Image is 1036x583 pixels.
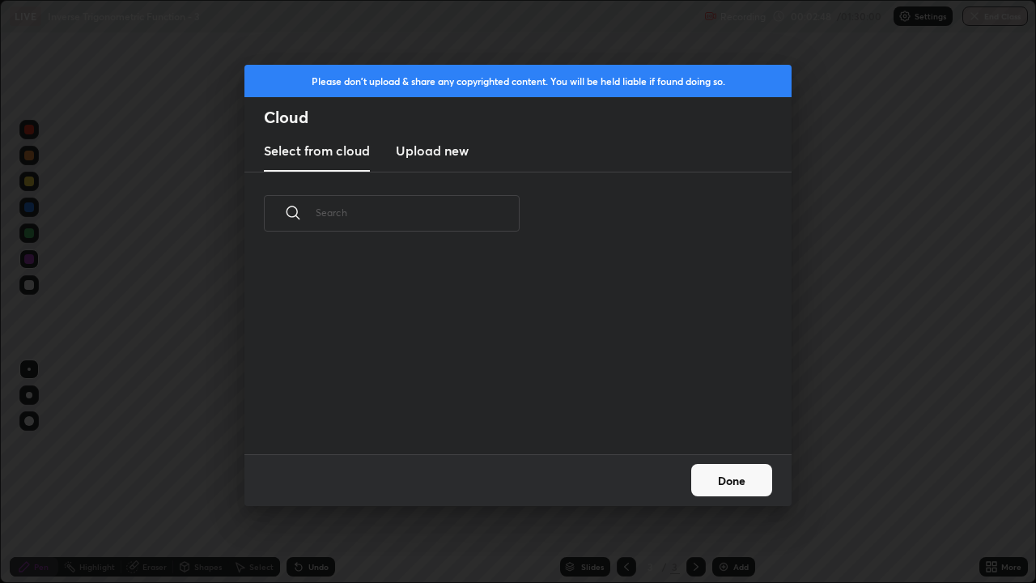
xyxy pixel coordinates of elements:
input: Search [316,178,520,247]
h3: Select from cloud [264,141,370,160]
h2: Cloud [264,107,792,128]
h3: Upload new [396,141,469,160]
div: Please don't upload & share any copyrighted content. You will be held liable if found doing so. [244,65,792,97]
div: grid [244,250,772,454]
button: Done [691,464,772,496]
